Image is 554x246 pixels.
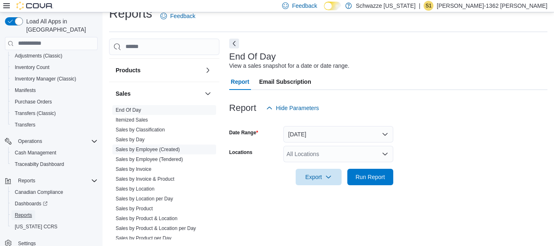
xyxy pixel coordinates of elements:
[8,186,101,198] button: Canadian Compliance
[116,146,180,153] span: Sales by Employee (Created)
[11,51,98,61] span: Adjustments (Classic)
[283,126,393,143] button: [DATE]
[15,76,76,82] span: Inventory Manager (Classic)
[18,138,42,145] span: Operations
[11,199,98,209] span: Dashboards
[15,136,46,146] button: Operations
[116,186,155,192] a: Sales by Location
[426,1,432,11] span: S1
[15,53,62,59] span: Adjustments (Classic)
[23,17,98,34] span: Load All Apps in [GEOGRAPHIC_DATA]
[15,176,98,186] span: Reports
[229,52,276,62] h3: End Of Day
[116,90,201,98] button: Sales
[116,225,196,231] a: Sales by Product & Location per Day
[116,127,165,133] a: Sales by Classification
[203,89,213,99] button: Sales
[424,1,433,11] div: Seth-1362 Jones
[11,62,53,72] a: Inventory Count
[11,159,98,169] span: Traceabilty Dashboard
[11,222,98,232] span: Washington CCRS
[292,2,317,10] span: Feedback
[356,1,416,11] p: Schwazze [US_STATE]
[15,223,57,230] span: [US_STATE] CCRS
[11,187,98,197] span: Canadian Compliance
[276,104,319,112] span: Hide Parameters
[116,156,183,162] a: Sales by Employee (Tendered)
[8,96,101,108] button: Purchase Orders
[116,66,141,74] h3: Products
[11,199,51,209] a: Dashboards
[116,196,173,202] a: Sales by Location per Day
[11,120,98,130] span: Transfers
[116,206,153,212] a: Sales by Product
[116,147,180,152] a: Sales by Employee (Created)
[263,100,322,116] button: Hide Parameters
[324,10,324,11] span: Dark Mode
[8,85,101,96] button: Manifests
[15,87,36,94] span: Manifests
[11,159,67,169] a: Traceabilty Dashboard
[8,221,101,232] button: [US_STATE] CCRS
[109,5,152,22] h1: Reports
[419,1,420,11] p: |
[116,186,155,192] span: Sales by Location
[11,74,98,84] span: Inventory Manager (Classic)
[15,200,48,207] span: Dashboards
[259,74,311,90] span: Email Subscription
[11,148,98,158] span: Cash Management
[116,137,145,143] a: Sales by Day
[301,169,337,185] span: Export
[347,169,393,185] button: Run Report
[15,110,56,117] span: Transfers (Classic)
[229,129,258,136] label: Date Range
[11,51,66,61] a: Adjustments (Classic)
[116,216,178,221] a: Sales by Product & Location
[16,2,53,10] img: Cova
[15,212,32,218] span: Reports
[437,1,547,11] p: [PERSON_NAME]-1362 [PERSON_NAME]
[11,187,66,197] a: Canadian Compliance
[116,117,148,123] a: Itemized Sales
[116,136,145,143] span: Sales by Day
[11,97,55,107] a: Purchase Orders
[116,90,131,98] h3: Sales
[8,159,101,170] button: Traceabilty Dashboard
[116,126,165,133] span: Sales by Classification
[11,85,98,95] span: Manifests
[116,156,183,163] span: Sales by Employee (Tendered)
[382,151,388,157] button: Open list of options
[15,122,35,128] span: Transfers
[170,12,195,20] span: Feedback
[2,175,101,186] button: Reports
[15,161,64,168] span: Traceabilty Dashboard
[15,99,52,105] span: Purchase Orders
[8,209,101,221] button: Reports
[8,73,101,85] button: Inventory Manager (Classic)
[11,85,39,95] a: Manifests
[11,120,39,130] a: Transfers
[11,210,98,220] span: Reports
[11,62,98,72] span: Inventory Count
[11,222,61,232] a: [US_STATE] CCRS
[8,62,101,73] button: Inventory Count
[11,108,59,118] a: Transfers (Classic)
[8,50,101,62] button: Adjustments (Classic)
[15,136,98,146] span: Operations
[116,166,151,172] a: Sales by Invoice
[231,74,249,90] span: Report
[229,39,239,48] button: Next
[8,198,101,209] a: Dashboards
[116,107,141,113] a: End Of Day
[11,210,35,220] a: Reports
[116,176,174,182] a: Sales by Invoice & Product
[116,235,171,241] a: Sales by Product per Day
[116,195,173,202] span: Sales by Location per Day
[296,169,342,185] button: Export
